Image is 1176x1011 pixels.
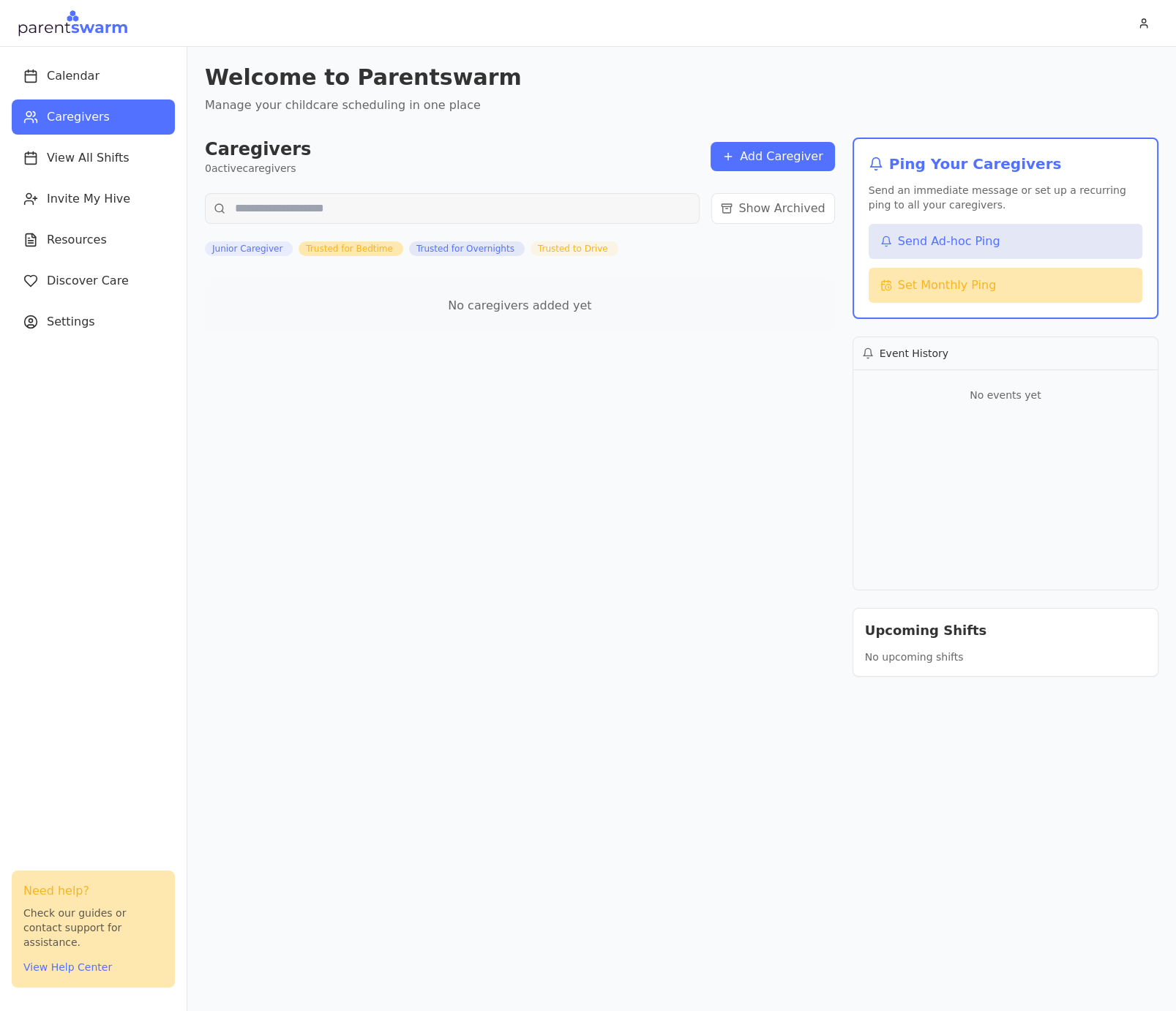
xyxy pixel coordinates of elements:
[23,906,163,950] p: Check our guides or contact support for assistance.
[871,388,1140,402] p: No events yet
[18,9,128,38] img: Parentswarm Logo
[205,97,1158,114] p: Manage your childcare scheduling in one place
[12,140,175,176] button: View All Shifts
[47,313,95,331] span: Settings
[23,960,112,974] button: View Help Center
[12,222,175,258] button: Resources
[47,108,110,126] span: Caregivers
[711,193,834,224] button: Show Archived
[212,243,282,255] span: Junior Caregiver
[47,67,100,85] span: Calendar
[12,181,175,217] button: Invite My Hive
[12,304,175,339] button: Settings
[865,650,1146,664] p: No upcoming shifts
[538,243,608,255] span: Trusted to Drive
[898,233,1000,250] span: Send Ad-hoc Ping
[12,99,175,135] button: Caregivers
[865,620,1146,641] h2: Upcoming Shifts
[205,161,311,176] p: 0 active caregivers
[869,154,1142,174] h2: Ping Your Caregivers
[306,243,393,255] span: Trusted for Bedtime
[416,243,514,255] span: Trusted for Overnights
[898,277,997,294] span: Set Monthly Ping
[205,138,311,161] h2: Caregivers
[47,190,130,208] span: Invite My Hive
[880,346,948,361] h3: Event History
[222,297,817,315] p: No caregivers added yet
[12,263,175,298] button: Discover Care
[711,142,835,171] button: Add Caregiver
[869,224,1142,259] button: Send Ad-hoc Ping
[869,268,1142,303] button: Set Monthly Ping
[12,59,175,94] button: Calendar
[23,882,163,900] h3: Need help?
[205,64,1158,91] h1: Welcome to Parentswarm
[869,183,1142,212] p: Send an immediate message or set up a recurring ping to all your caregivers.
[47,231,107,249] span: Resources
[47,149,130,167] span: View All Shifts
[47,272,129,290] span: Discover Care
